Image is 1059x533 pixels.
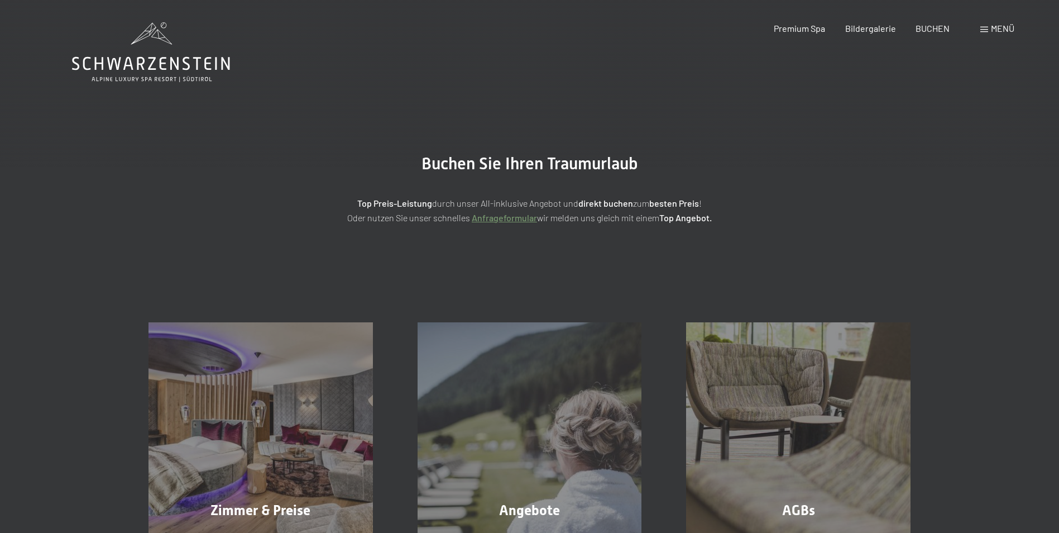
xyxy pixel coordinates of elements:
a: Bildergalerie [845,23,896,34]
span: AGBs [782,502,815,518]
strong: Top Angebot. [659,212,712,223]
a: Premium Spa [774,23,825,34]
strong: direkt buchen [578,198,633,208]
a: Anfrageformular [472,212,537,223]
span: Menü [991,23,1014,34]
p: durch unser All-inklusive Angebot und zum ! Oder nutzen Sie unser schnelles wir melden uns gleich... [251,196,809,225]
strong: besten Preis [649,198,699,208]
a: BUCHEN [916,23,950,34]
span: Angebote [499,502,560,518]
span: Buchen Sie Ihren Traumurlaub [421,154,638,173]
strong: Top Preis-Leistung [357,198,432,208]
span: Zimmer & Preise [210,502,310,518]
